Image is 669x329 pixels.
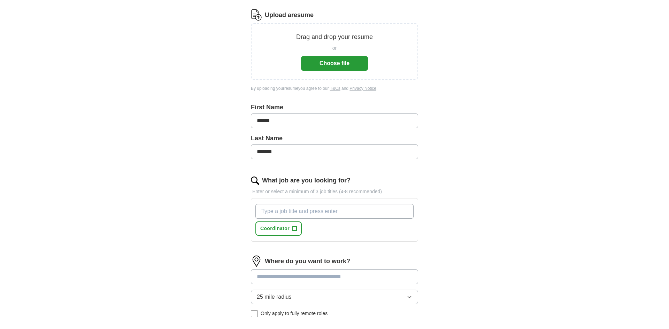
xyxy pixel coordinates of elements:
div: By uploading your resume you agree to our and . [251,85,418,92]
img: location.png [251,256,262,267]
span: or [332,45,337,52]
button: 25 mile radius [251,290,418,304]
span: Only apply to fully remote roles [261,310,328,317]
p: Enter or select a minimum of 3 job titles (4-8 recommended) [251,188,418,195]
label: Where do you want to work? [265,257,350,266]
input: Type a job title and press enter [255,204,414,219]
p: Drag and drop your resume [296,32,373,42]
span: 25 mile radius [257,293,292,301]
label: Upload a resume [265,10,314,20]
button: Choose file [301,56,368,71]
input: Only apply to fully remote roles [251,310,258,317]
span: Coordinator [260,225,290,232]
label: Last Name [251,134,418,143]
a: T&Cs [330,86,340,91]
img: search.png [251,177,259,185]
button: Coordinator [255,221,302,236]
label: What job are you looking for? [262,176,351,185]
label: First Name [251,103,418,112]
a: Privacy Notice [349,86,376,91]
img: CV Icon [251,9,262,21]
